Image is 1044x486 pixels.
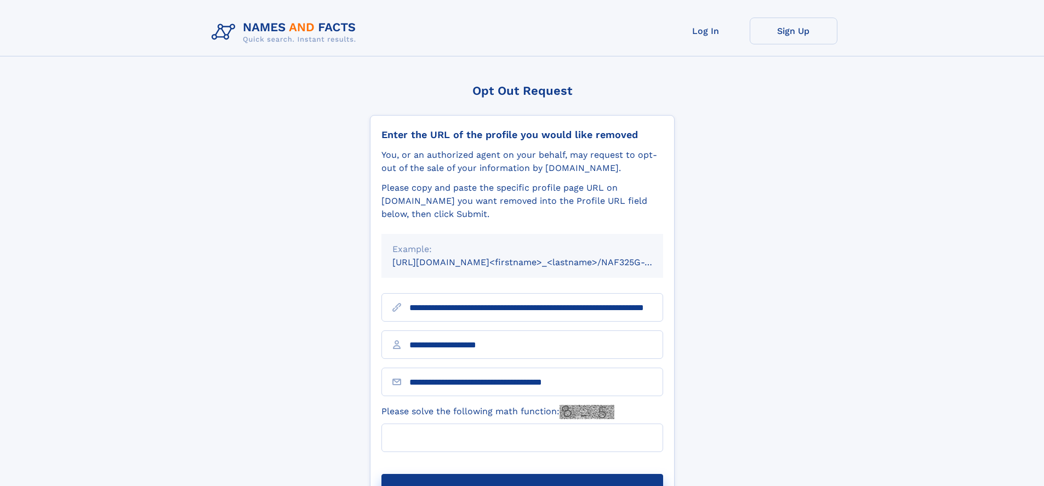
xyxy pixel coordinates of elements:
div: Example: [392,243,652,256]
div: Opt Out Request [370,84,675,98]
small: [URL][DOMAIN_NAME]<firstname>_<lastname>/NAF325G-xxxxxxxx [392,257,684,267]
label: Please solve the following math function: [381,405,614,419]
div: Enter the URL of the profile you would like removed [381,129,663,141]
div: You, or an authorized agent on your behalf, may request to opt-out of the sale of your informatio... [381,148,663,175]
a: Log In [662,18,750,44]
a: Sign Up [750,18,837,44]
img: Logo Names and Facts [207,18,365,47]
div: Please copy and paste the specific profile page URL on [DOMAIN_NAME] you want removed into the Pr... [381,181,663,221]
